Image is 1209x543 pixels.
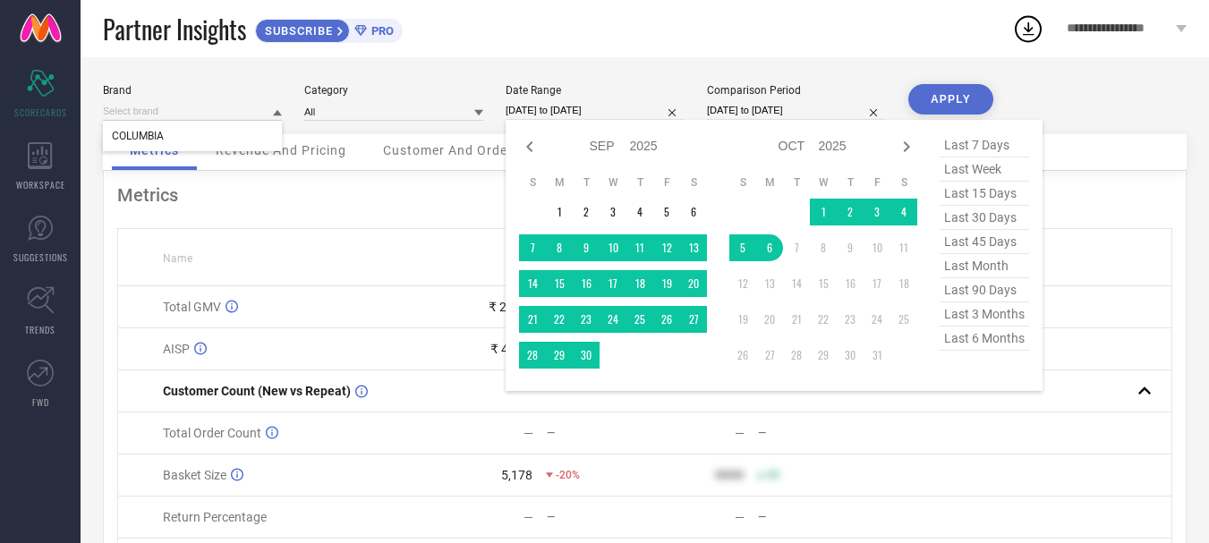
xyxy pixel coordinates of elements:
[729,175,756,190] th: Sunday
[756,342,783,369] td: Mon Oct 27 2025
[864,270,890,297] td: Fri Oct 17 2025
[600,234,626,261] td: Wed Sep 10 2025
[626,306,653,333] td: Thu Sep 25 2025
[13,250,68,264] span: SUGGESTIONS
[756,270,783,297] td: Mon Oct 13 2025
[163,510,267,524] span: Return Percentage
[556,469,580,481] span: -20%
[837,234,864,261] td: Thu Oct 09 2025
[864,199,890,225] td: Fri Oct 03 2025
[680,199,707,225] td: Sat Sep 06 2025
[783,175,810,190] th: Tuesday
[547,511,643,523] div: —
[940,230,1029,254] span: last 45 days
[256,24,337,38] span: SUBSCRIBE
[680,175,707,190] th: Saturday
[864,306,890,333] td: Fri Oct 24 2025
[304,84,483,97] div: Category
[519,342,546,369] td: Sun Sep 28 2025
[890,175,917,190] th: Saturday
[729,342,756,369] td: Sun Oct 26 2025
[519,136,541,157] div: Previous month
[546,175,573,190] th: Monday
[767,469,779,481] span: 50
[729,306,756,333] td: Sun Oct 19 2025
[940,182,1029,206] span: last 15 days
[573,199,600,225] td: Tue Sep 02 2025
[896,136,917,157] div: Next month
[653,234,680,261] td: Fri Sep 12 2025
[783,234,810,261] td: Tue Oct 07 2025
[756,234,783,261] td: Mon Oct 06 2025
[707,84,886,97] div: Comparison Period
[707,101,886,120] input: Select comparison period
[103,11,246,47] span: Partner Insights
[600,270,626,297] td: Wed Sep 17 2025
[255,14,403,43] a: SUBSCRIBEPRO
[367,24,394,38] span: PRO
[810,175,837,190] th: Wednesday
[653,270,680,297] td: Fri Sep 19 2025
[864,234,890,261] td: Fri Oct 10 2025
[940,254,1029,278] span: last month
[783,342,810,369] td: Tue Oct 28 2025
[680,234,707,261] td: Sat Sep 13 2025
[546,306,573,333] td: Mon Sep 22 2025
[546,342,573,369] td: Mon Sep 29 2025
[626,270,653,297] td: Thu Sep 18 2025
[163,468,226,482] span: Basket Size
[103,102,282,121] input: Select brand
[756,306,783,333] td: Mon Oct 20 2025
[735,510,745,524] div: —
[837,342,864,369] td: Thu Oct 30 2025
[864,175,890,190] th: Friday
[103,121,282,151] div: COLUMBIA
[908,84,993,115] button: APPLY
[758,427,855,439] div: —
[163,252,192,265] span: Name
[837,270,864,297] td: Thu Oct 16 2025
[890,234,917,261] td: Sat Oct 11 2025
[519,306,546,333] td: Sun Sep 21 2025
[837,199,864,225] td: Thu Oct 02 2025
[163,342,190,356] span: AISP
[519,234,546,261] td: Sun Sep 07 2025
[546,199,573,225] td: Mon Sep 01 2025
[940,278,1029,302] span: last 90 days
[547,427,643,439] div: —
[600,306,626,333] td: Wed Sep 24 2025
[32,395,49,409] span: FWD
[103,84,282,97] div: Brand
[546,234,573,261] td: Mon Sep 08 2025
[163,300,221,314] span: Total GMV
[25,323,55,336] span: TRENDS
[810,342,837,369] td: Wed Oct 29 2025
[783,306,810,333] td: Tue Oct 21 2025
[573,342,600,369] td: Tue Sep 30 2025
[112,130,164,142] span: COLUMBIA
[519,270,546,297] td: Sun Sep 14 2025
[573,234,600,261] td: Tue Sep 09 2025
[626,199,653,225] td: Thu Sep 04 2025
[546,270,573,297] td: Mon Sep 15 2025
[810,306,837,333] td: Wed Oct 22 2025
[810,234,837,261] td: Wed Oct 08 2025
[729,234,756,261] td: Sun Oct 05 2025
[600,199,626,225] td: Wed Sep 03 2025
[163,384,351,398] span: Customer Count (New vs Repeat)
[653,306,680,333] td: Fri Sep 26 2025
[573,270,600,297] td: Tue Sep 16 2025
[890,199,917,225] td: Sat Oct 04 2025
[940,302,1029,327] span: last 3 months
[16,178,65,191] span: WORKSPACE
[940,327,1029,351] span: last 6 months
[680,270,707,297] td: Sat Sep 20 2025
[1012,13,1044,45] div: Open download list
[783,270,810,297] td: Tue Oct 14 2025
[600,175,626,190] th: Wednesday
[14,106,67,119] span: SCORECARDS
[735,426,745,440] div: —
[758,511,855,523] div: —
[489,300,532,314] div: ₹ 2.3 Cr
[653,199,680,225] td: Fri Sep 05 2025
